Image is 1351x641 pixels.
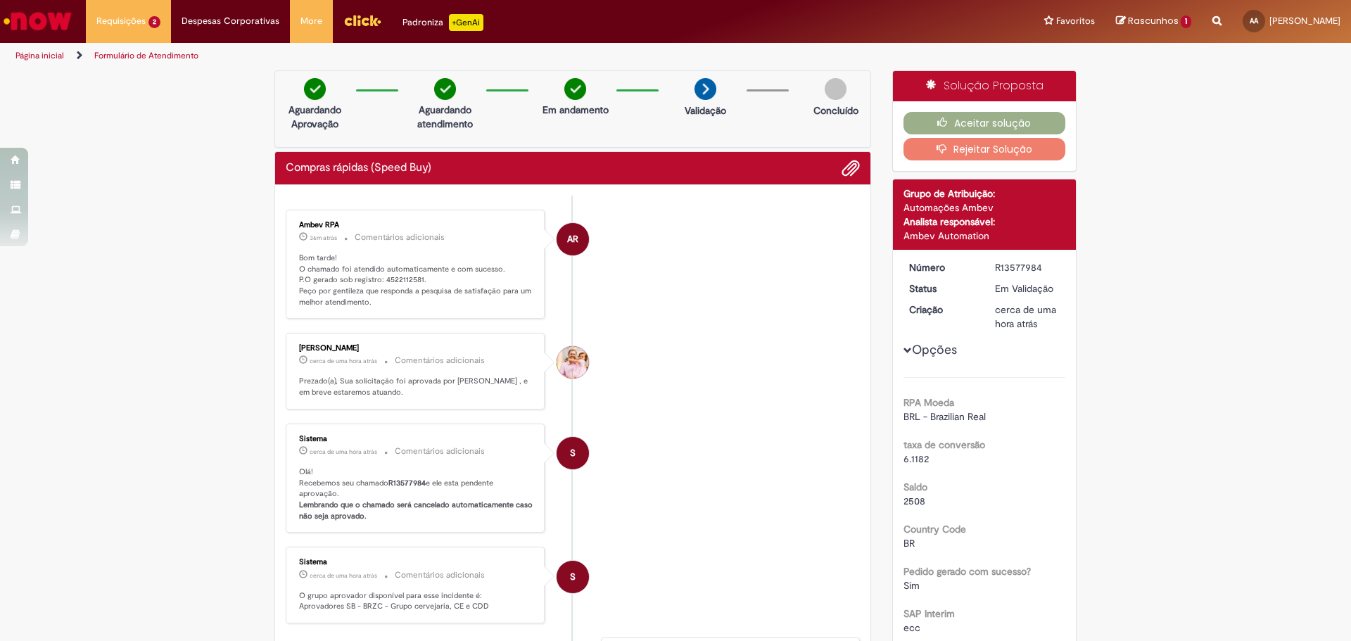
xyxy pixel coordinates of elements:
[694,78,716,100] img: arrow-next.png
[1116,15,1191,28] a: Rascunhos
[543,103,609,117] p: Em andamento
[411,103,479,131] p: Aguardando atendimento
[449,14,483,31] p: +GenAi
[903,438,985,451] b: taxa de conversão
[299,221,533,229] div: Ambev RPA
[299,590,533,612] p: O grupo aprovador disponível para esse incidente é: Aprovadores SB - BRZC - Grupo cervejaria, CE ...
[94,50,198,61] a: Formulário de Atendimento
[310,234,337,242] time: 29/09/2025 16:49:30
[355,231,445,243] small: Comentários adicionais
[300,14,322,28] span: More
[343,10,381,31] img: click_logo_yellow_360x200.png
[299,253,533,308] p: Bom tarde! O chamado foi atendido automaticamente e com sucesso. P.O gerado sob registro: 4522112...
[1128,14,1179,27] span: Rascunhos
[1056,14,1095,28] span: Favoritos
[995,260,1060,274] div: R13577984
[299,435,533,443] div: Sistema
[903,229,1066,243] div: Ambev Automation
[299,500,535,521] b: Lembrando que o chamado será cancelado automaticamente caso não seja aprovado.
[395,355,485,367] small: Comentários adicionais
[557,437,589,469] div: System
[96,14,146,28] span: Requisições
[903,523,966,535] b: Country Code
[903,481,927,493] b: Saldo
[899,260,985,274] dt: Número
[402,14,483,31] div: Padroniza
[570,560,576,594] span: S
[570,436,576,470] span: S
[842,159,860,177] button: Adicionar anexos
[899,303,985,317] dt: Criação
[11,43,890,69] ul: Trilhas de página
[1181,15,1191,28] span: 1
[310,571,377,580] time: 29/09/2025 15:59:50
[310,571,377,580] span: cerca de uma hora atrás
[299,467,533,522] p: Olá! Recebemos seu chamado e ele esta pendente aprovação.
[434,78,456,100] img: check-circle-green.png
[557,561,589,593] div: System
[299,558,533,566] div: Sistema
[903,621,920,634] span: ecc
[903,452,929,465] span: 6.1182
[286,162,431,174] h2: Compras rápidas (Speed Buy) Histórico de tíquete
[813,103,858,118] p: Concluído
[148,16,160,28] span: 2
[310,234,337,242] span: 36m atrás
[299,344,533,353] div: [PERSON_NAME]
[903,565,1031,578] b: Pedido gerado com sucesso?
[903,537,915,550] span: BR
[893,71,1077,101] div: Solução Proposta
[395,569,485,581] small: Comentários adicionais
[995,303,1056,330] span: cerca de uma hora atrás
[903,186,1066,201] div: Grupo de Atribuição:
[557,346,589,379] div: Fernando Henrique De Souza
[310,357,377,365] span: cerca de uma hora atrás
[388,478,426,488] b: R13577984
[557,223,589,255] div: Ambev RPA
[903,579,920,592] span: Sim
[182,14,279,28] span: Despesas Corporativas
[281,103,349,131] p: Aguardando Aprovação
[903,138,1066,160] button: Rejeitar Solução
[903,201,1066,215] div: Automações Ambev
[1250,16,1258,25] span: AA
[899,281,985,296] dt: Status
[685,103,726,118] p: Validação
[903,112,1066,134] button: Aceitar solução
[995,303,1060,331] div: 29/09/2025 15:59:42
[299,376,533,398] p: Prezado(a), Sua solicitação foi aprovada por [PERSON_NAME] , e em breve estaremos atuando.
[995,281,1060,296] div: Em Validação
[304,78,326,100] img: check-circle-green.png
[903,607,955,620] b: SAP Interim
[564,78,586,100] img: check-circle-green.png
[310,448,377,456] span: cerca de uma hora atrás
[1269,15,1340,27] span: [PERSON_NAME]
[903,495,925,507] span: 2508
[1,7,74,35] img: ServiceNow
[310,448,377,456] time: 29/09/2025 15:59:54
[903,215,1066,229] div: Analista responsável:
[567,222,578,256] span: AR
[903,396,954,409] b: RPA Moeda
[825,78,846,100] img: img-circle-grey.png
[310,357,377,365] time: 29/09/2025 16:00:33
[395,445,485,457] small: Comentários adicionais
[903,410,986,423] span: BRL - Brazilian Real
[995,303,1056,330] time: 29/09/2025 15:59:42
[15,50,64,61] a: Página inicial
